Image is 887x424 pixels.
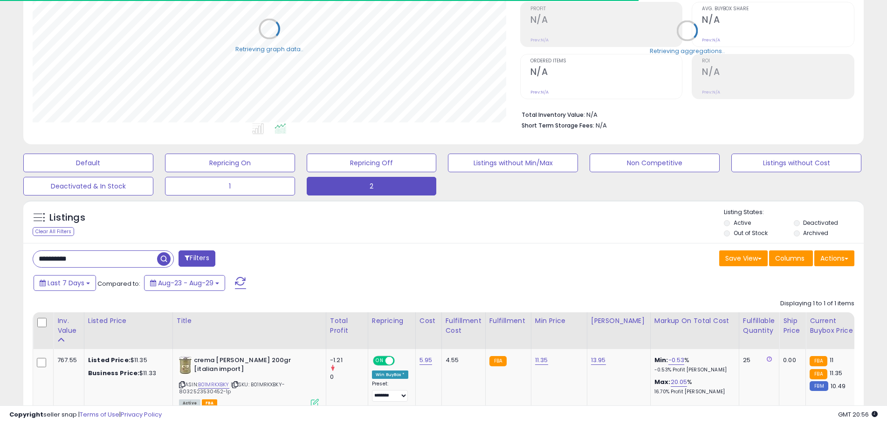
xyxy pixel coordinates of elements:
small: FBM [810,381,828,391]
div: $11.35 [88,356,165,364]
span: Compared to: [97,279,140,288]
span: Columns [775,254,804,263]
h5: Listings [49,211,85,224]
a: 13.95 [591,356,606,365]
button: Repricing Off [307,154,437,172]
span: FBA [202,399,218,407]
a: 5.95 [419,356,433,365]
p: -0.53% Profit [PERSON_NAME] [654,367,732,373]
div: 767.55 [57,356,77,364]
div: [PERSON_NAME] [591,316,646,326]
button: Deactivated & In Stock [23,177,153,195]
b: crema [PERSON_NAME] 200gr [italian import] [194,356,307,376]
div: $11.33 [88,369,165,377]
div: Fulfillment [489,316,527,326]
small: FBA [810,356,827,366]
div: Total Profit [330,316,364,336]
button: Listings without Min/Max [448,154,578,172]
button: 1 [165,177,295,195]
div: Retrieving aggregations.. [650,47,725,55]
span: 11.35 [830,369,843,377]
img: 41WegryywKL._SL40_.jpg [179,356,192,375]
a: -0.53 [668,356,685,365]
button: Listings without Cost [731,154,861,172]
a: Privacy Policy [121,410,162,419]
small: FBA [489,356,507,366]
span: All listings currently available for purchase on Amazon [179,399,200,407]
span: 11 [830,356,833,364]
label: Deactivated [803,219,838,227]
a: 20.05 [671,377,688,387]
div: 25 [743,356,772,364]
span: ON [374,357,385,365]
div: seller snap | | [9,411,162,419]
div: Fulfillable Quantity [743,316,775,336]
div: % [654,356,732,373]
button: Actions [814,250,854,266]
div: % [654,378,732,395]
b: Min: [654,356,668,364]
div: Preset: [372,381,408,402]
div: Min Price [535,316,583,326]
b: Business Price: [88,369,139,377]
div: Clear All Filters [33,227,74,236]
b: Listed Price: [88,356,131,364]
div: 4.55 [446,356,478,364]
button: Repricing On [165,154,295,172]
label: Active [734,219,751,227]
button: Default [23,154,153,172]
span: Last 7 Days [48,278,84,288]
button: Save View [719,250,768,266]
th: The percentage added to the cost of goods (COGS) that forms the calculator for Min & Max prices. [650,312,739,349]
div: Inv. value [57,316,80,336]
button: Non Competitive [590,154,720,172]
b: Max: [654,377,671,386]
button: Columns [769,250,813,266]
div: 0.00 [783,356,798,364]
a: Terms of Use [80,410,119,419]
div: Displaying 1 to 1 of 1 items [780,299,854,308]
div: Listed Price [88,316,169,326]
label: Archived [803,229,828,237]
button: Aug-23 - Aug-29 [144,275,225,291]
div: Retrieving graph data.. [235,45,303,53]
button: 2 [307,177,437,195]
div: Title [177,316,322,326]
p: Listing States: [724,208,864,217]
span: | SKU: B01MRKXBKY-8032523530452-1p [179,381,285,395]
div: ASIN: [179,356,319,406]
div: -1.21 [330,356,368,364]
span: Aug-23 - Aug-29 [158,278,213,288]
span: 10.49 [831,382,846,390]
div: 0 [330,373,368,381]
span: 2025-09-6 20:56 GMT [838,410,878,419]
div: Current Buybox Price [810,316,858,336]
button: Filters [179,250,215,267]
strong: Copyright [9,410,43,419]
label: Out of Stock [734,229,768,237]
div: Repricing [372,316,412,326]
button: Last 7 Days [34,275,96,291]
a: 11.35 [535,356,548,365]
p: 16.70% Profit [PERSON_NAME] [654,389,732,395]
small: FBA [810,369,827,379]
div: Fulfillment Cost [446,316,481,336]
div: Ship Price [783,316,802,336]
div: Win BuyBox * [372,370,408,379]
span: OFF [393,357,408,365]
a: B01MRKXBKY [198,381,229,389]
div: Markup on Total Cost [654,316,735,326]
div: Cost [419,316,438,326]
